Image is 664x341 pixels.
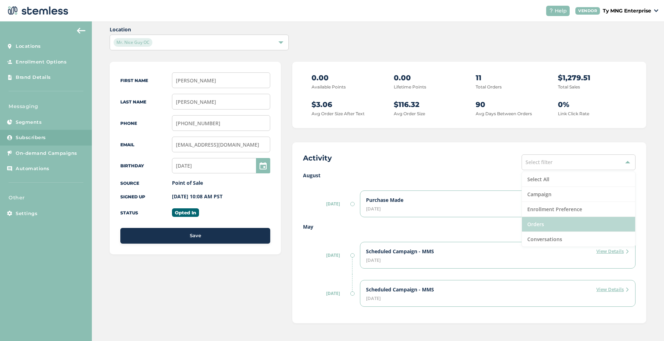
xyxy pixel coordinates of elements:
p: 0% [558,99,627,110]
div: [DATE] [366,258,629,263]
input: MM/DD/YYYY [172,158,271,173]
img: icon_down-arrow-small-66adaf34.svg [654,9,658,12]
label: View Details [596,286,629,293]
label: Last Name [120,99,146,105]
li: Select All [522,172,635,187]
li: Campaign [522,187,635,202]
label: [DATE] [303,252,351,259]
label: Purchase Made [366,197,403,204]
label: Scheduled Campaign - MMS [366,286,434,293]
label: [DATE] [303,290,351,297]
p: 11 [476,72,545,83]
span: Segments [16,119,42,126]
p: 0.00 [394,72,463,83]
label: August [303,172,636,179]
label: [DATE] 10:08 AM PST [172,193,223,200]
span: Select filter [526,159,553,166]
label: Source [120,180,139,186]
img: icon-help-white-03924b79.svg [549,9,553,13]
label: Email [120,142,134,147]
img: logo-dark-0685b13c.svg [6,4,68,18]
label: Point of Sale [172,179,203,186]
li: Enrollment Preference [522,202,635,217]
p: $3.06 [312,99,381,110]
label: May [303,223,636,230]
p: $1,279.51 [558,72,627,83]
p: Ty MNG Enterprise [603,7,651,15]
img: icon-arrow-right-e68ea530.svg [625,287,629,292]
label: Location [110,26,288,33]
div: VENDOR [575,7,600,15]
span: Help [555,7,567,15]
li: Orders [522,217,635,232]
p: $116.32 [394,99,463,110]
span: Locations [16,43,41,50]
label: Total Sales [558,84,580,90]
span: Mr. Nice Guy OC [114,38,152,47]
label: Phone [120,121,137,126]
span: Save [190,232,201,239]
label: Link Click Rate [558,111,589,116]
div: [DATE] [366,207,629,211]
label: Opted In [172,208,199,217]
label: Available Points [312,84,346,90]
p: 0.00 [312,72,381,83]
span: Subscribers [16,134,46,141]
span: Settings [16,210,37,217]
label: First Name [120,78,148,83]
p: 90 [476,99,545,110]
label: Lifetime Points [394,84,426,90]
span: Automations [16,165,49,172]
button: Save [120,228,270,244]
label: Avg Order Size After Text [312,111,365,116]
span: Brand Details [16,74,51,81]
li: Conversations [522,232,635,246]
img: icon-arrow-right-e68ea530.svg [625,249,629,254]
label: Scheduled Campaign - MMS [366,248,434,255]
label: Avg Days Between Orders [476,111,532,116]
div: [DATE] [366,296,629,301]
iframe: Chat Widget [628,307,664,341]
img: icon-arrow-back-accent-c549486e.svg [77,28,85,34]
label: [DATE] [303,201,351,207]
label: Avg Order Size [394,111,425,116]
label: Birthday [120,163,144,168]
label: View Details [596,248,629,255]
label: Total Orders [476,84,502,90]
label: Signed up [120,194,145,199]
label: Status [120,210,138,215]
span: Enrollment Options [16,58,67,66]
span: On-demand Campaigns [16,150,77,157]
h2: Activity [303,153,332,163]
